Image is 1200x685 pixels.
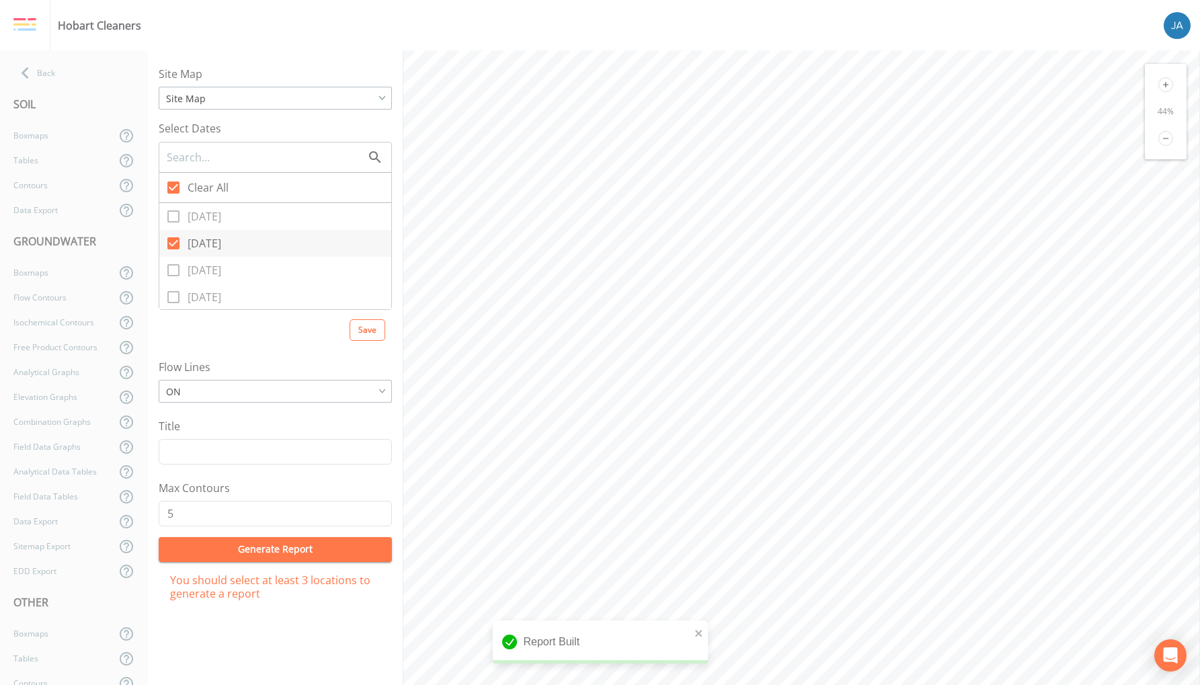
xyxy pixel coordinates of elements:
[159,120,392,136] label: Select Dates
[188,289,221,305] span: [DATE]
[159,537,392,562] button: Generate Report
[170,573,381,600] p: You should select at least 3 locations to generate a report
[1145,106,1187,118] div: 44 %
[13,17,36,32] img: logo
[159,413,180,439] label: Title
[350,319,385,341] button: Save
[188,235,221,251] span: [DATE]
[159,382,391,402] div: ON
[165,149,367,166] input: Search...
[188,262,221,278] span: [DATE]
[159,89,391,109] div: Site Map
[159,354,210,380] label: Flow Lines
[188,179,229,196] span: Clear All
[1154,639,1187,672] div: Open Intercom Messenger
[58,17,141,34] div: Hobart Cleaners
[493,620,708,663] div: Report Built
[188,208,221,225] span: [DATE]
[1164,12,1191,39] img: 747fbe677637578f4da62891070ad3f4
[159,475,230,501] label: Max Contours
[694,624,704,641] button: close
[159,61,202,87] label: Site Map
